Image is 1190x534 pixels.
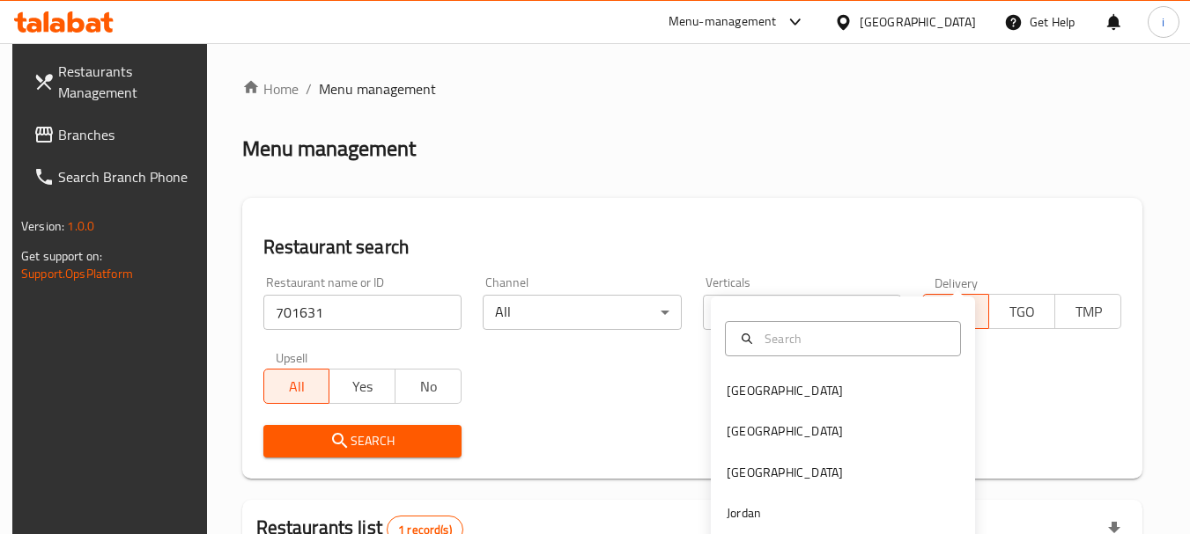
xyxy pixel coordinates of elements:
[242,78,299,99] a: Home
[727,381,843,400] div: [GEOGRAPHIC_DATA]
[1054,294,1121,329] button: TMP
[306,78,312,99] li: /
[19,113,211,156] a: Branches
[21,245,102,267] span: Get support on:
[1062,299,1114,325] span: TMP
[58,124,197,145] span: Branches
[727,503,761,523] div: Jordan
[758,329,950,348] input: Search
[727,421,843,441] div: [GEOGRAPHIC_DATA]
[988,294,1055,329] button: TGO
[67,215,94,238] span: 1.0.0
[403,374,455,399] span: No
[860,12,976,32] div: [GEOGRAPHIC_DATA]
[727,463,843,482] div: [GEOGRAPHIC_DATA]
[329,369,395,404] button: Yes
[242,135,416,163] h2: Menu management
[21,215,64,238] span: Version:
[336,374,388,399] span: Yes
[21,262,133,285] a: Support.OpsPlatform
[263,425,462,457] button: Search
[277,430,448,452] span: Search
[276,351,308,363] label: Upsell
[263,369,330,404] button: All
[242,78,1142,99] nav: breadcrumb
[58,61,197,103] span: Restaurants Management
[395,369,462,404] button: No
[263,295,462,330] input: Search for restaurant name or ID..
[669,11,777,33] div: Menu-management
[483,295,682,330] div: All
[319,78,436,99] span: Menu management
[263,234,1121,260] h2: Restaurant search
[19,50,211,113] a: Restaurants Management
[19,156,211,198] a: Search Branch Phone
[1162,12,1164,32] span: i
[996,299,1048,325] span: TGO
[935,276,979,289] label: Delivery
[271,374,323,399] span: All
[703,295,902,330] div: All
[58,166,197,187] span: Search Branch Phone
